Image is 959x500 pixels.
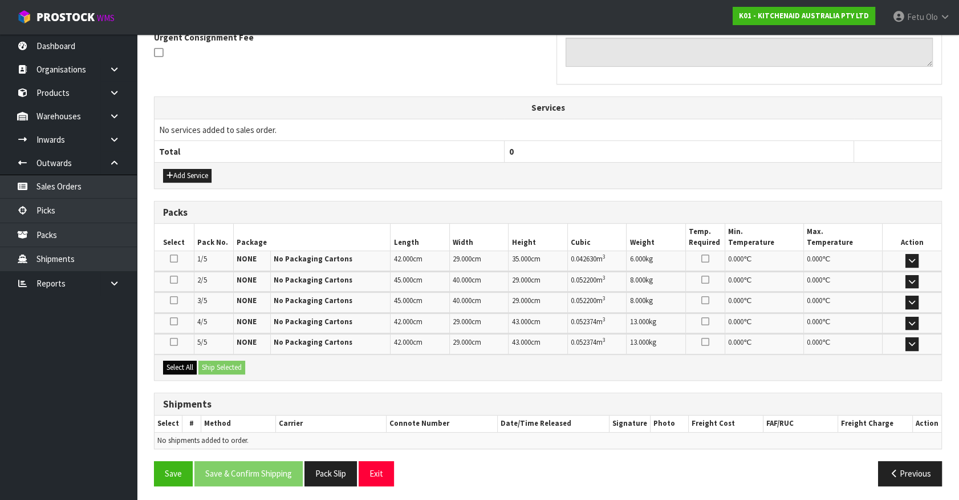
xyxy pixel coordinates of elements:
[154,31,254,43] label: Urgent Consignment Fee
[907,11,924,22] span: Fetu
[803,224,882,251] th: Max. Temperature
[201,416,276,432] th: Method
[807,296,822,305] span: 0.000
[197,317,207,326] span: 4/5
[567,224,627,251] th: Cubic
[603,274,606,281] sup: 3
[629,296,645,305] span: 8.000
[912,416,941,432] th: Action
[453,296,472,305] span: 40.000
[733,7,875,25] a: K01 - KITCHENAID AUSTRALIA PTY LTD
[882,224,941,251] th: Action
[237,317,257,326] strong: NONE
[237,296,257,305] strong: NONE
[571,275,596,285] span: 0.052200
[274,317,352,326] strong: No Packaging Cartons
[807,317,822,326] span: 0.000
[511,337,530,347] span: 43.000
[725,292,803,312] td: ℃
[650,416,688,432] th: Photo
[609,416,650,432] th: Signature
[449,334,509,354] td: cm
[509,146,514,157] span: 0
[603,295,606,302] sup: 3
[739,11,869,21] strong: K01 - KITCHENAID AUSTRALIA PTY LTD
[603,336,606,344] sup: 3
[571,254,596,264] span: 0.042630
[276,416,387,432] th: Carrier
[155,97,941,119] th: Services
[197,254,207,264] span: 1/5
[449,272,509,292] td: cm
[391,251,450,271] td: cm
[237,275,257,285] strong: NONE
[449,313,509,333] td: cm
[571,317,596,326] span: 0.052374
[155,119,941,140] td: No services added to sales order.
[163,169,212,183] button: Add Service
[688,416,763,432] th: Freight Cost
[393,337,412,347] span: 42.000
[571,296,596,305] span: 0.052200
[163,207,933,218] h3: Packs
[197,275,207,285] span: 2/5
[567,272,627,292] td: m
[807,254,822,264] span: 0.000
[725,313,803,333] td: ℃
[194,224,233,251] th: Pack No.
[237,337,257,347] strong: NONE
[603,253,606,260] sup: 3
[453,254,472,264] span: 29.000
[198,361,245,374] button: Ship Selected
[391,334,450,354] td: cm
[154,461,193,486] button: Save
[197,337,207,347] span: 5/5
[97,13,115,23] small: WMS
[627,292,686,312] td: kg
[163,361,197,374] button: Select All
[629,275,645,285] span: 8.000
[509,224,568,251] th: Height
[878,461,942,486] button: Previous
[629,317,648,326] span: 13.000
[453,317,472,326] span: 29.000
[509,334,568,354] td: cm
[391,224,450,251] th: Length
[509,313,568,333] td: cm
[567,313,627,333] td: m
[509,272,568,292] td: cm
[509,251,568,271] td: cm
[803,251,882,271] td: ℃
[838,416,913,432] th: Freight Charge
[627,224,686,251] th: Weight
[197,296,207,305] span: 3/5
[725,334,803,354] td: ℃
[567,292,627,312] td: m
[803,292,882,312] td: ℃
[567,334,627,354] td: m
[391,272,450,292] td: cm
[274,275,352,285] strong: No Packaging Cartons
[274,254,352,264] strong: No Packaging Cartons
[17,10,31,24] img: cube-alt.png
[155,416,182,432] th: Select
[629,337,648,347] span: 13.000
[497,416,609,432] th: Date/Time Released
[728,275,743,285] span: 0.000
[155,140,504,162] th: Total
[163,399,933,410] h3: Shipments
[387,416,498,432] th: Connote Number
[725,224,803,251] th: Min. Temperature
[725,251,803,271] td: ℃
[728,254,743,264] span: 0.000
[274,296,352,305] strong: No Packaging Cartons
[449,224,509,251] th: Width
[685,224,725,251] th: Temp. Required
[182,416,201,432] th: #
[627,272,686,292] td: kg
[391,313,450,333] td: cm
[629,254,645,264] span: 6.000
[511,296,530,305] span: 29.000
[449,251,509,271] td: cm
[194,461,303,486] button: Save & Confirm Shipping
